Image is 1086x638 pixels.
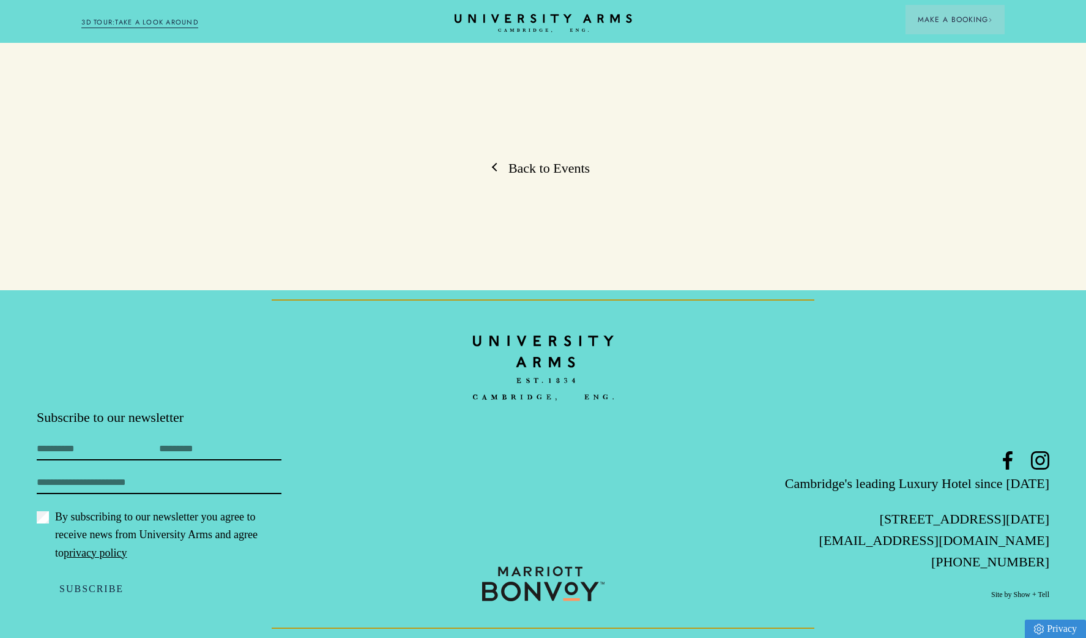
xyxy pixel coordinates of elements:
a: Instagram [1031,451,1049,470]
a: [EMAIL_ADDRESS][DOMAIN_NAME] [819,533,1049,548]
a: Home [473,327,614,408]
p: Cambridge's leading Luxury Hotel since [DATE] [712,473,1049,494]
a: Facebook [999,451,1017,470]
button: Subscribe [37,576,146,602]
a: Site by Show + Tell [991,590,1049,600]
img: bc90c398f2f6aa16c3ede0e16ee64a97.svg [473,327,614,409]
img: Privacy [1034,624,1044,634]
a: Home [455,14,632,33]
p: Subscribe to our newsletter [37,408,374,427]
a: privacy policy [64,547,127,559]
span: Make a Booking [918,14,992,25]
a: Back to Events [496,159,590,178]
img: Arrow icon [988,18,992,22]
label: By subscribing to our newsletter you agree to receive news from University Arms and agree to [37,508,281,561]
p: [STREET_ADDRESS][DATE] [712,508,1049,530]
a: 3D TOUR:TAKE A LOOK AROUND [81,17,198,28]
input: By subscribing to our newsletter you agree to receive news from University Arms and agree topriva... [37,511,49,524]
a: [PHONE_NUMBER] [931,554,1049,569]
img: 0b373a9250846ddb45707c9c41e4bd95.svg [482,566,604,601]
a: Privacy [1025,620,1086,638]
button: Make a BookingArrow icon [906,5,1005,34]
